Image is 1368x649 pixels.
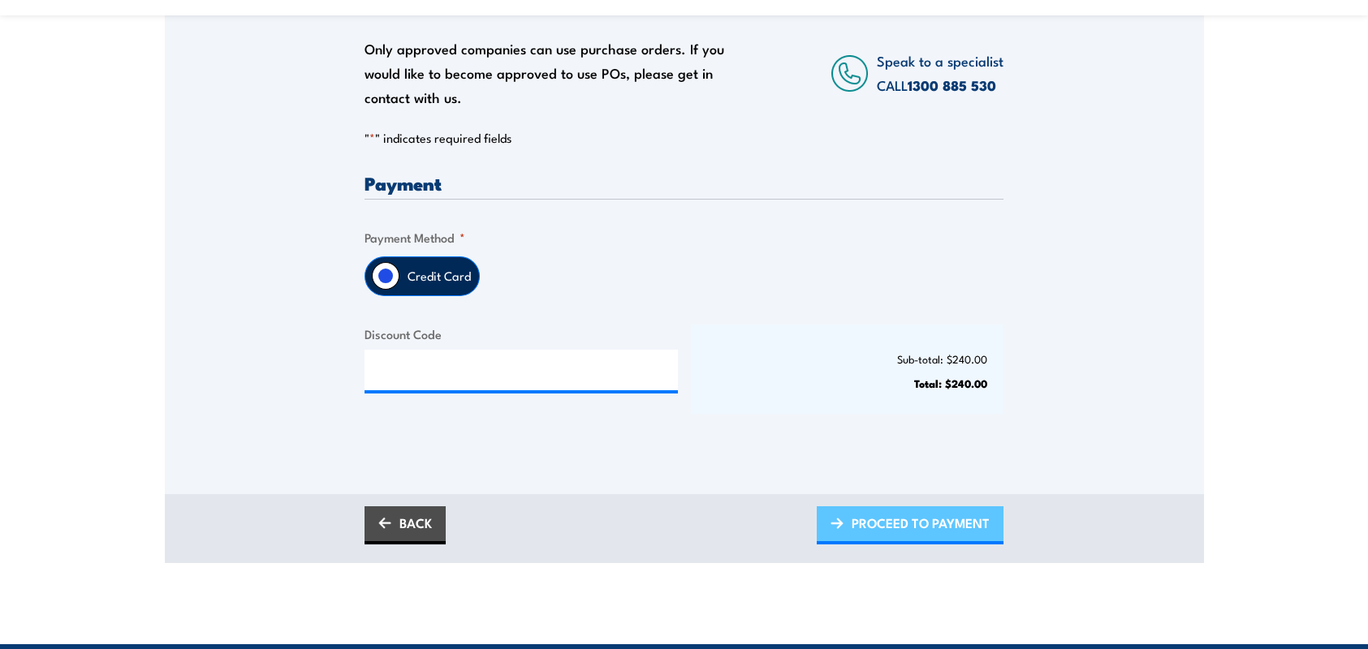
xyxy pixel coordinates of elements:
[817,506,1003,544] a: PROCEED TO PAYMENT
[365,228,465,247] legend: Payment Method
[908,75,996,96] a: 1300 885 530
[707,353,988,365] p: Sub-total: $240.00
[365,324,678,343] label: Discount Code
[852,501,990,544] span: PROCEED TO PAYMENT
[877,50,1003,95] span: Speak to a specialist CALL
[914,375,987,391] strong: Total: $240.00
[365,506,446,544] a: BACK
[365,37,733,110] div: Only approved companies can use purchase orders. If you would like to become approved to use POs,...
[399,257,479,295] label: Credit Card
[365,174,1003,192] h3: Payment
[365,130,1003,146] p: " " indicates required fields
